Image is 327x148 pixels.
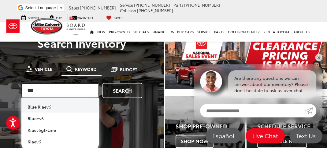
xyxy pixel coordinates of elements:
[176,123,245,129] h4: Shop Pre-Owned
[212,22,226,42] a: Parts
[28,127,34,133] b: kia
[31,18,63,35] img: Mike Calvert Toyota
[305,104,316,117] a: Submit
[257,123,327,129] h4: Schedule Service
[21,124,99,136] li: ev6
[120,8,136,13] span: Collision
[209,132,237,139] span: Español
[80,16,93,20] span: Contact
[21,136,99,147] li: ev6
[2,16,24,36] img: Toyota
[28,16,39,20] span: Service
[59,6,63,10] span: ▼
[184,2,220,8] span: [PHONE_NUMBER]
[228,70,316,98] div: Are there any questions we can answer about our inventory? Please don't hesitate to ask us over c...
[289,128,322,143] a: Text Us
[102,14,127,20] a: My Saved Vehicles
[200,70,222,92] img: Agent profile photo
[45,14,66,20] a: Map
[58,6,58,10] span: ​
[226,22,262,42] a: Collision Center
[132,22,150,42] a: Specials
[13,37,151,49] h3: Search Inventory
[249,132,281,139] span: Live Chat
[195,22,212,42] a: Service
[114,16,123,20] span: Saved
[134,2,170,8] span: [PHONE_NUMBER]
[56,16,62,20] span: Map
[88,22,95,42] a: Home
[25,6,56,10] span: Select Language
[173,2,183,8] span: Parts
[95,22,107,42] a: New
[293,132,319,139] span: Text Us
[17,14,44,20] a: Service
[150,22,169,42] a: Finance
[102,83,142,98] a: Search
[28,139,34,145] b: kia
[25,6,63,10] a: Select Language​
[206,128,241,143] a: Español
[21,98,99,113] li: ev6
[137,8,173,13] span: [PHONE_NUMBER]
[176,135,214,148] span: Shop Now
[67,14,98,20] a: Contact
[80,5,116,10] span: [PHONE_NUMBER]
[200,104,305,117] input: Enter your message
[21,113,99,124] li: ev6
[120,2,133,8] span: Service
[35,67,52,71] span: Vehicle
[41,127,56,133] b: gt-line
[120,67,137,72] span: Budget
[246,128,285,143] a: Live Chat
[107,22,132,42] a: Pre-Owned
[69,5,79,10] span: Sales
[292,22,312,42] a: About Us
[28,104,44,110] b: blue kia
[262,22,292,42] a: Rent a Toyota
[169,22,195,42] a: WE BUY CARS
[75,67,97,71] span: Keyword
[28,115,37,121] b: blue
